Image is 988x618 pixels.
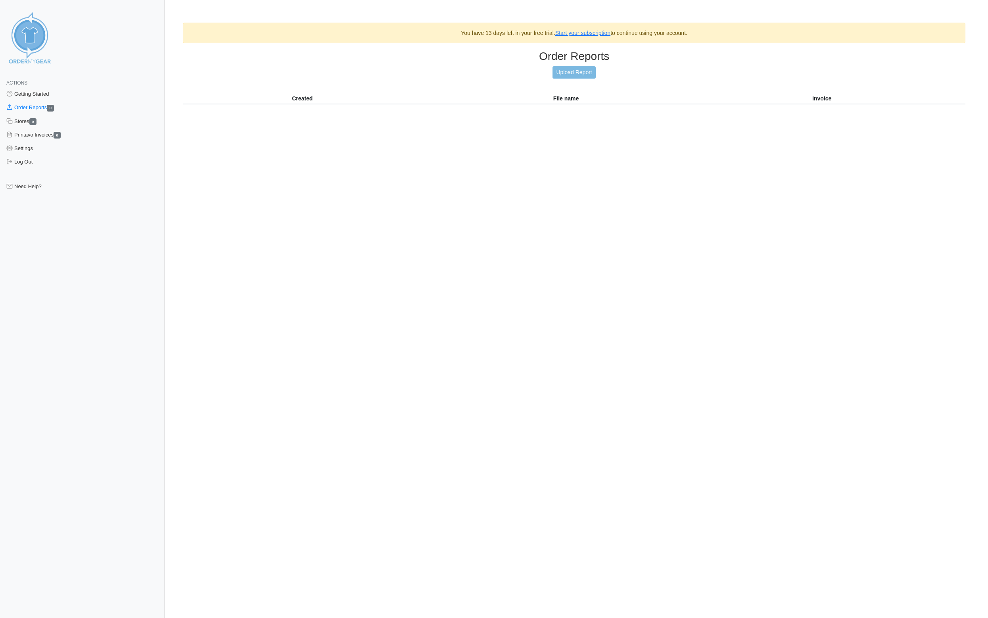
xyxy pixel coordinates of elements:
[422,93,710,104] th: File name
[183,93,422,104] th: Created
[54,132,61,139] span: 0
[183,50,965,63] h3: Order Reports
[183,23,965,43] div: You have 13 days left in your free trial. to continue using your account.
[6,80,27,86] span: Actions
[555,30,610,36] a: Start your subscription
[47,105,54,112] span: 0
[710,93,934,104] th: Invoice
[29,118,36,125] span: 0
[553,66,595,79] a: Upload Report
